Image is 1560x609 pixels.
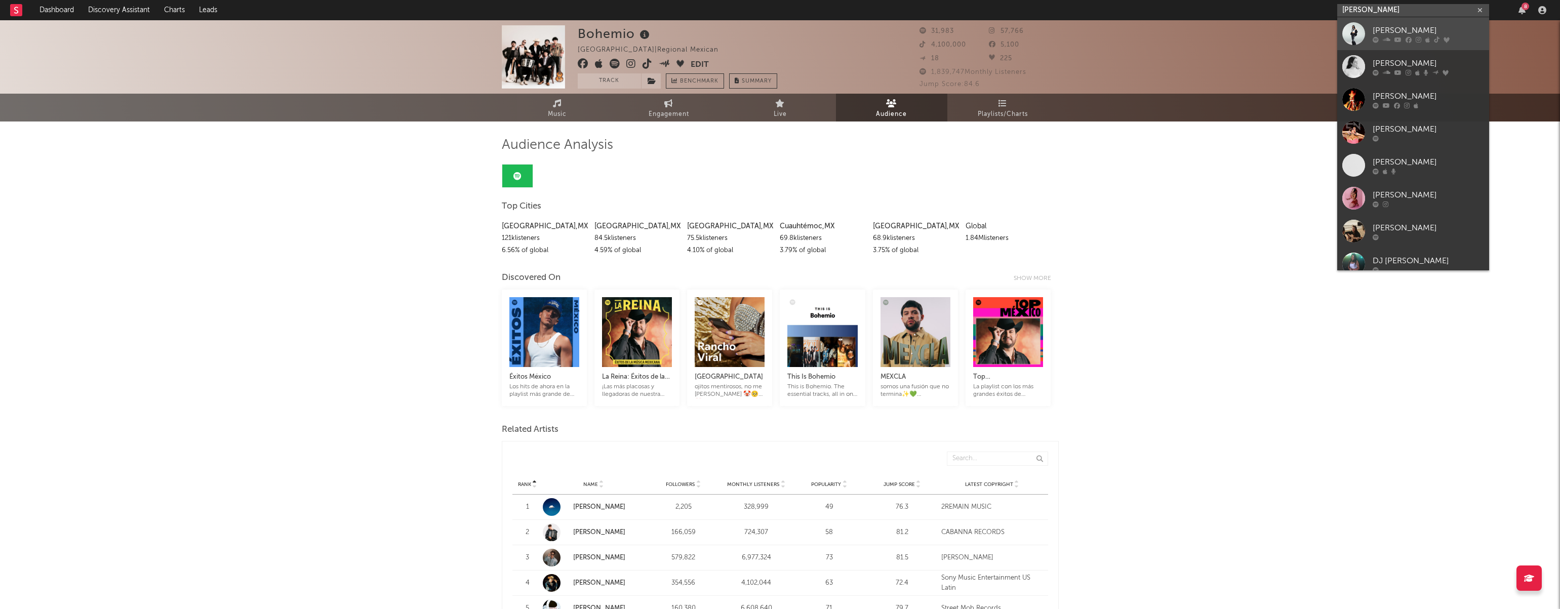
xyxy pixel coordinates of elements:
[509,383,579,398] div: Los hits de ahora en la playlist más grande de [GEOGRAPHIC_DATA]. [PERSON_NAME] en portada 🔥
[947,94,1059,121] a: Playlists/Charts
[502,220,587,232] div: [GEOGRAPHIC_DATA] , MX
[919,69,1026,75] span: 1,839,747 Monthly Listeners
[1373,255,1484,267] div: DJ [PERSON_NAME]
[973,371,1043,383] div: Top [GEOGRAPHIC_DATA]
[873,220,958,232] div: [GEOGRAPHIC_DATA] , MX
[687,220,772,232] div: [GEOGRAPHIC_DATA] , MX
[543,574,645,592] a: [PERSON_NAME]
[573,580,625,586] a: [PERSON_NAME]
[1522,3,1529,10] div: 8
[1373,156,1484,168] div: [PERSON_NAME]
[613,94,725,121] a: Engagement
[1373,57,1484,69] div: [PERSON_NAME]
[695,371,765,383] div: [GEOGRAPHIC_DATA]
[1337,149,1489,182] a: [PERSON_NAME]
[666,481,695,488] span: Followers
[780,245,865,257] div: 3.79 % of global
[868,578,936,588] div: 72.4
[517,527,538,538] div: 2
[795,578,863,588] div: 63
[517,553,538,563] div: 3
[919,42,966,48] span: 4,100,000
[729,73,777,89] button: Summary
[1337,182,1489,215] a: [PERSON_NAME]
[780,220,865,232] div: Cuauhtémoc , MX
[978,108,1028,120] span: Playlists/Charts
[919,81,980,88] span: Jump Score: 84.6
[723,502,790,512] div: 328,999
[881,361,950,398] a: MEXCLAsomos una fusión que no termina✨💚 [PERSON_NAME] en portada.
[811,481,841,488] span: Popularity
[836,94,947,121] a: Audience
[873,232,958,245] div: 68.9k listeners
[680,75,718,88] span: Benchmark
[602,371,672,383] div: La Reina: Éxitos de la Música Mexicana
[787,371,857,383] div: This Is Bohemio
[989,28,1024,34] span: 57,766
[795,527,863,538] div: 58
[543,498,645,516] a: [PERSON_NAME]
[578,73,641,89] button: Track
[602,383,672,398] div: ¡Las más placosas y llegadoras de nuestra música! [PERSON_NAME] con [PERSON_NAME].
[502,94,613,121] a: Music
[687,245,772,257] div: 4.10 % of global
[517,578,538,588] div: 4
[573,504,625,510] a: [PERSON_NAME]
[502,245,587,257] div: 6.56 % of global
[1373,123,1484,135] div: [PERSON_NAME]
[919,28,954,34] span: 31,983
[687,232,772,245] div: 75.5k listeners
[594,220,679,232] div: [GEOGRAPHIC_DATA] , MX
[780,232,865,245] div: 69.8k listeners
[1337,83,1489,116] a: [PERSON_NAME]
[876,108,907,120] span: Audience
[884,481,915,488] span: Jump Score
[502,139,613,151] span: Audience Analysis
[973,383,1043,398] div: La playlist con los más grandes éxitos de nuestrxs artistas [DEMOGRAPHIC_DATA]. [PERSON_NAME] en ...
[941,553,1043,563] div: [PERSON_NAME]
[727,481,779,488] span: Monthly Listeners
[723,553,790,563] div: 6,977,324
[966,232,1051,245] div: 1.84M listeners
[868,527,936,538] div: 81.2
[1518,6,1526,14] button: 8
[1337,248,1489,280] a: DJ [PERSON_NAME]
[1373,222,1484,234] div: [PERSON_NAME]
[989,55,1012,62] span: 225
[543,523,645,541] a: [PERSON_NAME]
[1337,17,1489,50] a: [PERSON_NAME]
[941,502,1043,512] div: 2REMAIN MUSIC
[517,502,538,512] div: 1
[602,361,672,398] a: La Reina: Éxitos de la Música Mexicana¡Las más placosas y llegadoras de nuestra música! [PERSON_N...
[1373,90,1484,102] div: [PERSON_NAME]
[774,108,787,120] span: Live
[795,553,863,563] div: 73
[965,481,1013,488] span: Latest Copyright
[723,578,790,588] div: 4,102,044
[868,502,936,512] div: 76.3
[947,452,1048,466] input: Search...
[578,25,652,42] div: Bohemio
[989,42,1019,48] span: 5,100
[502,272,561,284] div: Discovered On
[919,55,939,62] span: 18
[1337,50,1489,83] a: [PERSON_NAME]
[691,59,709,71] button: Edit
[548,108,567,120] span: Music
[973,361,1043,398] a: Top [GEOGRAPHIC_DATA]La playlist con los más grandes éxitos de nuestrxs artistas [DEMOGRAPHIC_DAT...
[873,245,958,257] div: 3.75 % of global
[1337,215,1489,248] a: [PERSON_NAME]
[787,383,857,398] div: This is Bohemio. The essential tracks, all in one playlist.
[881,371,950,383] div: MEXCLA
[1337,116,1489,149] a: [PERSON_NAME]
[966,220,1051,232] div: Global
[666,73,724,89] a: Benchmark
[543,549,645,566] a: [PERSON_NAME]
[742,78,772,84] span: Summary
[573,554,625,561] a: [PERSON_NAME]
[881,383,950,398] div: somos una fusión que no termina✨💚 [PERSON_NAME] en portada.
[650,502,717,512] div: 2,205
[723,527,790,538] div: 724,307
[941,573,1043,593] div: Sony Music Entertainment US Latin
[695,361,765,398] a: [GEOGRAPHIC_DATA]ojitos mentirosos, no me [PERSON_NAME] 🤡🥺❤️‍🩹 Cosechando los éxitos del internet 🤠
